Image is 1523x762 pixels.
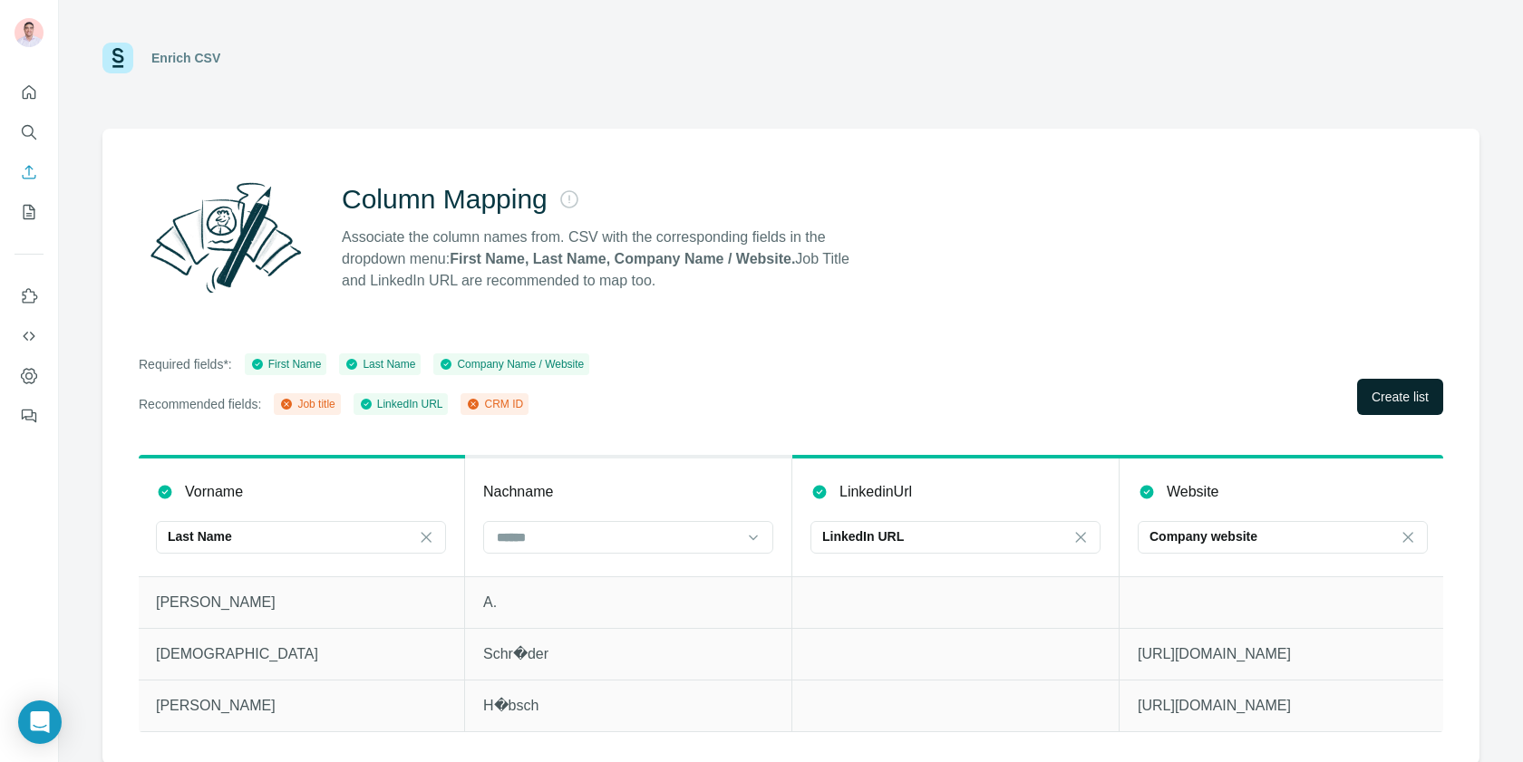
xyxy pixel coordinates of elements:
[151,49,220,67] div: Enrich CSV
[483,643,773,665] p: Schr�der
[450,251,795,266] strong: First Name, Last Name, Company Name / Website.
[15,320,44,352] button: Use Surfe API
[1167,481,1219,503] p: Website
[342,227,866,292] p: Associate the column names from. CSV with the corresponding fields in the dropdown menu: Job Titl...
[344,356,415,372] div: Last Name
[466,396,523,412] div: CRM ID
[156,592,446,613] p: [PERSON_NAME]
[1138,695,1428,717] p: [URL][DOMAIN_NAME]
[156,695,446,717] p: [PERSON_NAME]
[250,356,322,372] div: First Name
[139,395,261,413] p: Recommended fields:
[139,355,232,373] p: Required fields*:
[139,172,313,303] img: Surfe Illustration - Column Mapping
[15,156,44,188] button: Enrich CSV
[15,360,44,392] button: Dashboard
[1150,527,1257,545] p: Company website
[185,481,243,503] p: Vorname
[822,527,904,545] p: LinkedIn URL
[18,700,62,744] div: Open Intercom Messenger
[156,643,446,665] p: [DEMOGRAPHIC_DATA]
[839,481,912,503] p: LinkedinUrl
[1357,379,1443,415] button: Create list
[483,481,553,503] p: Nachname
[483,592,773,613] p: A.
[342,183,548,216] h2: Column Mapping
[15,196,44,228] button: My lists
[15,400,44,432] button: Feedback
[15,76,44,109] button: Quick start
[102,43,133,73] img: Surfe Logo
[15,116,44,149] button: Search
[483,695,773,717] p: H�bsch
[439,356,584,372] div: Company Name / Website
[1372,388,1429,406] span: Create list
[359,396,443,412] div: LinkedIn URL
[168,527,232,545] p: Last Name
[279,396,335,412] div: Job title
[15,280,44,313] button: Use Surfe on LinkedIn
[15,18,44,47] img: Avatar
[1138,643,1428,665] p: [URL][DOMAIN_NAME]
